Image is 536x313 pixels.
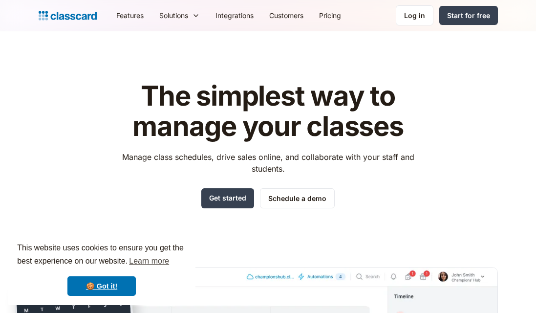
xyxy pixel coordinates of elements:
a: Pricing [311,4,349,26]
a: Schedule a demo [260,188,335,208]
div: Solutions [151,4,208,26]
a: Get started [201,188,254,208]
a: Integrations [208,4,261,26]
a: Start for free [439,6,498,25]
a: Features [108,4,151,26]
div: cookieconsent [8,233,195,305]
h1: The simplest way to manage your classes [113,81,423,141]
div: Solutions [159,10,188,21]
div: Log in [404,10,425,21]
a: Log in [396,5,433,25]
span: This website uses cookies to ensure you get the best experience on our website. [17,242,186,268]
p: Manage class schedules, drive sales online, and collaborate with your staff and students. [113,151,423,175]
a: dismiss cookie message [67,276,136,296]
a: Logo [39,9,97,22]
div: Start for free [447,10,490,21]
a: Customers [261,4,311,26]
a: learn more about cookies [128,254,171,268]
